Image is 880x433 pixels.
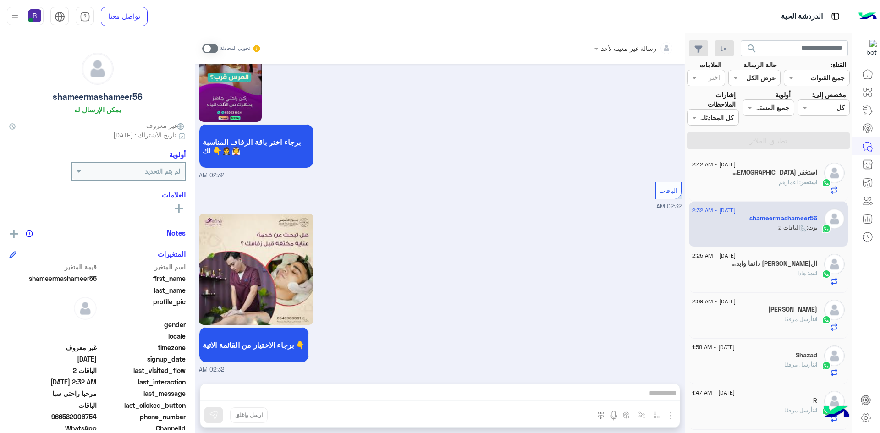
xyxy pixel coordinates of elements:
[692,252,736,260] span: [DATE] - 2:25 AM
[830,60,846,70] label: القناة:
[199,11,262,122] img: Q2FwdHVyZSAoMTEpLnBuZw%3D%3D.png
[99,274,186,283] span: first_name
[199,366,224,374] span: 02:32 AM
[9,389,97,398] span: مرحبا راحتي سبا
[9,343,97,352] span: غير معروف
[26,230,33,237] img: notes
[169,150,186,159] h6: أولوية
[778,224,808,231] span: : الباقات 2
[99,331,186,341] span: locale
[101,7,148,26] a: تواصل معنا
[730,260,817,268] h5: الحمدلله دائماً وابداً🤎
[230,407,268,423] button: ارسل واغلق
[824,254,845,274] img: defaultAdmin.png
[659,186,677,194] span: الباقات
[199,214,314,325] img: Q2FwdHVyZSAoMykucG5n.png
[813,316,817,323] span: انت
[687,90,736,110] label: إشارات الملاحظات
[99,389,186,398] span: last_message
[99,377,186,387] span: last_interaction
[9,262,97,272] span: قيمة المتغير
[784,407,813,414] span: أرسل مرفقًا
[808,224,817,231] span: بوت
[824,163,845,183] img: defaultAdmin.png
[9,412,97,422] span: 966582006754
[746,43,757,54] span: search
[99,366,186,375] span: last_visited_flow
[9,400,97,410] span: الباقات
[822,361,831,370] img: WhatsApp
[730,169,817,176] h5: استغفر الله
[9,11,21,22] img: profile
[99,320,186,329] span: gender
[203,340,305,349] span: برجاء الاختيار من القائمة الاتية 👇
[9,331,97,341] span: null
[692,389,735,397] span: [DATE] - 1:47 AM
[820,396,852,428] img: hulul-logo.png
[743,60,777,70] label: حالة الرسالة
[822,178,831,187] img: WhatsApp
[99,412,186,422] span: phone_number
[741,40,763,60] button: search
[824,208,845,229] img: defaultAdmin.png
[779,179,801,186] span: اعمارهم
[74,297,97,320] img: defaultAdmin.png
[687,132,850,149] button: تطبيق الفلاتر
[822,269,831,279] img: WhatsApp
[809,270,817,277] span: انت
[781,11,823,23] p: الدردشة الحية
[796,351,817,359] h5: Shazad
[801,179,817,186] span: استغفر
[9,366,97,375] span: الباقات 2
[99,354,186,364] span: signup_date
[813,361,817,368] span: انت
[656,203,682,210] span: 02:32 AM
[784,361,813,368] span: أرسل مرفقًا
[76,7,94,26] a: tab
[99,297,186,318] span: profile_pic
[9,423,97,433] span: 2
[55,11,65,22] img: tab
[768,306,817,313] h5: Moataz Mohamed
[692,297,736,306] span: [DATE] - 2:09 AM
[824,300,845,320] img: defaultAdmin.png
[28,9,41,22] img: userImage
[860,40,877,56] img: 322853014244696
[749,214,817,222] h5: shameermashameer56
[99,262,186,272] span: اسم المتغير
[797,270,809,277] span: هادا
[74,105,121,114] h6: يمكن الإرسال له
[53,92,143,102] h5: shameermashameer56
[692,160,736,169] span: [DATE] - 2:42 AM
[784,316,813,323] span: أرسل مرفقًا
[220,45,250,52] small: تحويل المحادثة
[10,230,18,238] img: add
[9,274,97,283] span: shameermashameer56
[709,72,721,84] div: اختر
[99,423,186,433] span: ChannelId
[9,320,97,329] span: null
[830,11,841,22] img: tab
[9,354,97,364] span: 2025-08-27T23:31:50.159Z
[203,137,310,155] span: برجاء اختر باقة الزفاف المناسبة لك 👇🤵👰
[822,224,831,233] img: WhatsApp
[813,407,817,414] span: انت
[812,90,846,99] label: مخصص إلى:
[99,285,186,295] span: last_name
[824,391,845,411] img: defaultAdmin.png
[113,130,176,140] span: تاريخ الأشتراك : [DATE]
[80,11,90,22] img: tab
[9,377,97,387] span: 2025-08-27T23:32:52.033Z
[99,400,186,410] span: last_clicked_button
[824,345,845,366] img: defaultAdmin.png
[692,206,736,214] span: [DATE] - 2:32 AM
[858,7,877,26] img: Logo
[82,53,113,84] img: defaultAdmin.png
[199,171,224,180] span: 02:32 AM
[146,121,186,130] span: غير معروف
[813,397,817,405] h5: R
[158,250,186,258] h6: المتغيرات
[692,343,735,351] span: [DATE] - 1:58 AM
[99,343,186,352] span: timezone
[167,229,186,237] h6: Notes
